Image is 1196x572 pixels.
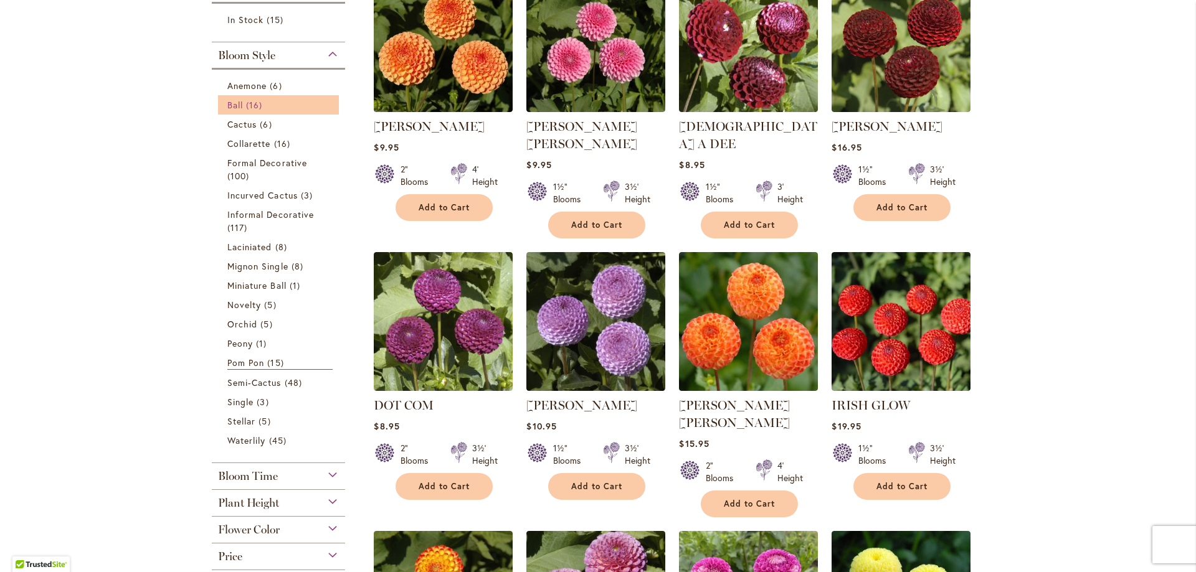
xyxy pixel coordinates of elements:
[227,14,263,26] span: In Stock
[267,13,286,26] span: 15
[227,118,333,131] a: Cactus 6
[526,159,551,171] span: $9.95
[526,420,556,432] span: $10.95
[227,357,264,368] span: Pom Pon
[227,434,265,446] span: Waterlily
[876,202,928,213] span: Add to Cart
[679,103,818,115] a: CHICK A DEE
[419,481,470,492] span: Add to Cart
[227,299,261,311] span: Novelty
[679,159,705,171] span: $8.95
[270,79,285,92] span: 6
[832,119,942,134] a: [PERSON_NAME]
[832,420,861,432] span: $19.95
[218,49,275,62] span: Bloom Style
[227,99,243,111] span: Ball
[227,137,333,150] a: Collarette 16
[218,523,280,537] span: Flower Color
[832,382,971,393] a: IRISH GLOW
[260,118,275,131] span: 6
[227,221,250,234] span: 117
[724,499,775,509] span: Add to Cart
[218,496,279,510] span: Plant Height
[553,442,588,467] div: 1½" Blooms
[264,298,279,311] span: 5
[401,442,435,467] div: 2" Blooms
[301,189,316,202] span: 3
[290,279,303,292] span: 1
[625,181,650,205] div: 3½' Height
[269,434,290,447] span: 45
[679,438,709,449] span: $15.95
[472,442,498,467] div: 3½' Height
[227,260,333,273] a: Mignon Single 8
[227,396,254,408] span: Single
[701,490,798,517] button: Add to Cart
[275,240,290,253] span: 8
[227,189,298,201] span: Incurved Cactus
[679,398,790,430] a: [PERSON_NAME] [PERSON_NAME]
[227,376,333,389] a: Semi-Cactus 48
[218,550,242,563] span: Price
[396,194,493,221] button: Add to Cart
[227,241,272,253] span: Laciniated
[227,118,257,130] span: Cactus
[930,442,956,467] div: 3½' Height
[396,473,493,500] button: Add to Cart
[227,157,307,169] span: Formal Decorative
[625,442,650,467] div: 3½' Height
[679,119,817,151] a: [DEMOGRAPHIC_DATA] A DEE
[227,337,253,349] span: Peony
[777,459,803,484] div: 4' Height
[227,138,271,149] span: Collarette
[257,395,272,408] span: 3
[227,260,288,272] span: Mignon Single
[227,189,333,202] a: Incurved Cactus 3
[227,208,333,234] a: Informal Decorative 117
[227,377,282,388] span: Semi-Cactus
[526,103,665,115] a: BETTY ANNE
[777,181,803,205] div: 3' Height
[832,103,971,115] a: CROSSFIELD EBONY
[374,141,399,153] span: $9.95
[9,528,44,563] iframe: Launch Accessibility Center
[227,279,287,291] span: Miniature Ball
[571,220,622,230] span: Add to Cart
[227,356,333,370] a: Pom Pon 15
[858,442,893,467] div: 1½" Blooms
[227,240,333,253] a: Laciniated 8
[292,260,306,273] span: 8
[724,220,775,230] span: Add to Cart
[227,317,333,331] a: Orchid 5
[526,119,637,151] a: [PERSON_NAME] [PERSON_NAME]
[227,156,333,182] a: Formal Decorative 100
[227,298,333,311] a: Novelty 5
[227,79,333,92] a: Anemone 6
[832,398,910,413] a: IRISH GLOW
[374,119,485,134] a: [PERSON_NAME]
[374,103,513,115] a: AMBER QUEEN
[227,415,333,428] a: Stellar 5
[706,181,741,205] div: 1½" Blooms
[472,163,498,188] div: 4' Height
[706,459,741,484] div: 2" Blooms
[526,382,665,393] a: FRANK HOLMES
[227,279,333,292] a: Miniature Ball 1
[227,434,333,447] a: Waterlily 45
[548,473,645,500] button: Add to Cart
[227,169,252,182] span: 100
[832,141,861,153] span: $16.95
[227,13,333,26] a: In Stock 15
[274,137,293,150] span: 16
[246,98,265,111] span: 16
[679,382,818,393] a: GINGER WILLO
[285,376,305,389] span: 48
[227,395,333,408] a: Single 3
[256,337,270,350] span: 1
[227,98,333,111] a: Ball 16
[374,420,399,432] span: $8.95
[679,252,818,391] img: GINGER WILLO
[701,212,798,238] button: Add to Cart
[374,398,434,413] a: DOT COM
[571,481,622,492] span: Add to Cart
